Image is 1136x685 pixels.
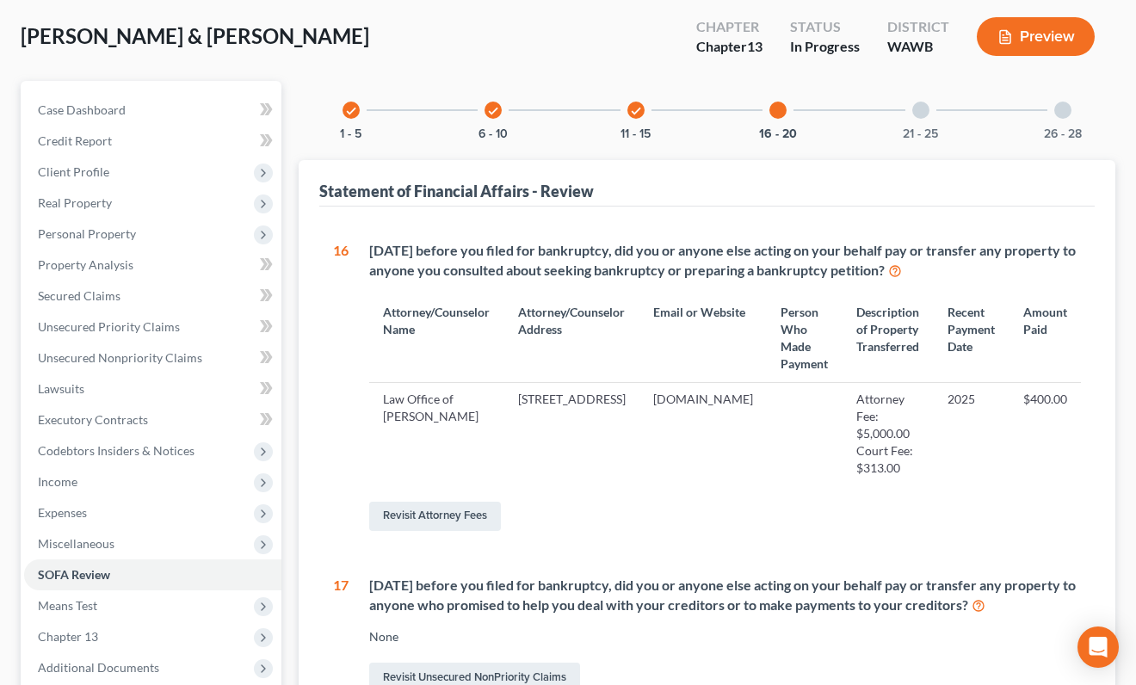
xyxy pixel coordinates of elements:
button: 1 - 5 [340,128,361,140]
td: Law Office of [PERSON_NAME] [369,383,504,484]
button: Preview [977,17,1095,56]
i: check [630,105,642,117]
th: Attorney/Counselor Name [369,293,504,382]
span: Unsecured Priority Claims [38,319,180,334]
button: 16 - 20 [759,128,797,140]
span: Executory Contracts [38,412,148,427]
span: Additional Documents [38,660,159,675]
th: Attorney/Counselor Address [504,293,639,382]
td: $400.00 [1009,383,1081,484]
span: Personal Property [38,226,136,241]
th: Person Who Made Payment [767,293,843,382]
div: In Progress [790,37,860,57]
td: [DOMAIN_NAME] [639,383,767,484]
button: 21 - 25 [903,128,938,140]
span: Lawsuits [38,381,84,396]
td: [STREET_ADDRESS] [504,383,639,484]
th: Email or Website [639,293,767,382]
span: Expenses [38,505,87,520]
a: SOFA Review [24,559,281,590]
span: Case Dashboard [38,102,126,117]
th: Description of Property Transferred [843,293,934,382]
a: Unsecured Priority Claims [24,312,281,342]
div: Chapter [696,17,762,37]
span: Miscellaneous [38,536,114,551]
th: Amount Paid [1009,293,1081,382]
span: Unsecured Nonpriority Claims [38,350,202,365]
div: Chapter [696,37,762,57]
span: SOFA Review [38,567,110,582]
span: [PERSON_NAME] & [PERSON_NAME] [21,23,369,48]
span: Real Property [38,195,112,210]
a: Lawsuits [24,373,281,404]
td: Attorney Fee: $5,000.00 Court Fee: $313.00 [843,383,934,484]
button: 26 - 28 [1044,128,1082,140]
span: Property Analysis [38,257,133,272]
span: Codebtors Insiders & Notices [38,443,194,458]
span: Credit Report [38,133,112,148]
div: District [887,17,949,37]
button: 6 - 10 [478,128,508,140]
span: Means Test [38,598,97,613]
div: [DATE] before you filed for bankruptcy, did you or anyone else acting on your behalf pay or trans... [369,576,1081,615]
div: WAWB [887,37,949,57]
span: Client Profile [38,164,109,179]
div: Open Intercom Messenger [1077,626,1119,668]
a: Property Analysis [24,250,281,281]
div: 16 [333,241,349,534]
a: Secured Claims [24,281,281,312]
button: 11 - 15 [620,128,651,140]
td: 2025 [934,383,1009,484]
a: Executory Contracts [24,404,281,435]
a: Unsecured Nonpriority Claims [24,342,281,373]
span: Income [38,474,77,489]
div: Statement of Financial Affairs - Review [319,181,594,201]
span: 13 [747,38,762,54]
div: Status [790,17,860,37]
div: None [369,628,1081,645]
a: Case Dashboard [24,95,281,126]
th: Recent Payment Date [934,293,1009,382]
a: Revisit Attorney Fees [369,502,501,531]
i: check [487,105,499,117]
div: [DATE] before you filed for bankruptcy, did you or anyone else acting on your behalf pay or trans... [369,241,1081,281]
span: Secured Claims [38,288,120,303]
a: Credit Report [24,126,281,157]
i: check [345,105,357,117]
span: Chapter 13 [38,629,98,644]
